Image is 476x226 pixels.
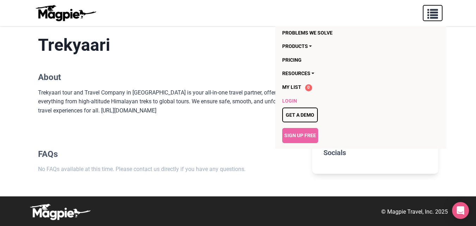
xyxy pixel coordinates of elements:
div: Open Intercom Messenger [452,202,469,219]
a: Get a demo [282,108,318,122]
a: Pricing [282,53,411,67]
h2: Socials [323,148,427,157]
div: Trekyaari tour and Travel Company in [GEOGRAPHIC_DATA] is your all-in-one travel partner, offerin... [38,88,301,115]
span: 0 [305,84,312,91]
span: My List [282,84,301,90]
img: logo-ab69f6fb50320c5b225c76a69d11143b.png [34,5,97,22]
h2: About [38,72,301,83]
a: Problems we solve [282,26,411,39]
a: My List 0 [282,80,411,94]
img: logo-white-d94fa1abed81b67a048b3d0f0ab5b955.png [28,203,92,220]
a: Sign Up Free [282,128,318,143]
a: Login [282,94,411,108]
a: Resources [282,67,411,80]
h1: Trekyaari [38,35,301,55]
h2: FAQs [38,149,301,159]
p: © Magpie Travel, Inc. 2025 [381,207,448,216]
a: Products [282,39,411,53]
p: No FAQs available at this time. Please contact us directly if you have any questions. [38,165,301,174]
